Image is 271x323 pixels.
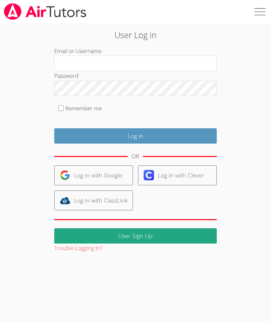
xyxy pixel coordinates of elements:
div: OR [132,152,139,161]
label: Email or Username [54,47,101,55]
label: Password [54,72,78,79]
img: google-logo-50288ca7cdecda66e5e0955fdab243c47b7ad437acaf1139b6f446037453330a.svg [60,170,70,180]
h2: User Log in [38,29,233,41]
img: classlink-logo-d6bb404cc1216ec64c9a2012d9dc4662098be43eaf13dc465df04b49fa7ab582.svg [60,195,70,206]
label: Remember me [65,105,102,112]
button: Trouble Logging In? [54,244,102,253]
img: airtutors_banner-c4298cdbf04f3fff15de1276eac7730deb9818008684d7c2e4769d2f7ddbe033.png [3,3,87,20]
input: Log in [54,128,217,144]
a: Log in with Google [54,165,133,185]
a: Log in with ClassLink [54,190,133,210]
img: clever-logo-6eab21bc6e7a338710f1a6ff85c0baf02591cd810cc4098c63d3a4b26e2feb20.svg [144,170,154,180]
a: User Sign Up [54,228,217,244]
a: Log in with Clever [138,165,217,185]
